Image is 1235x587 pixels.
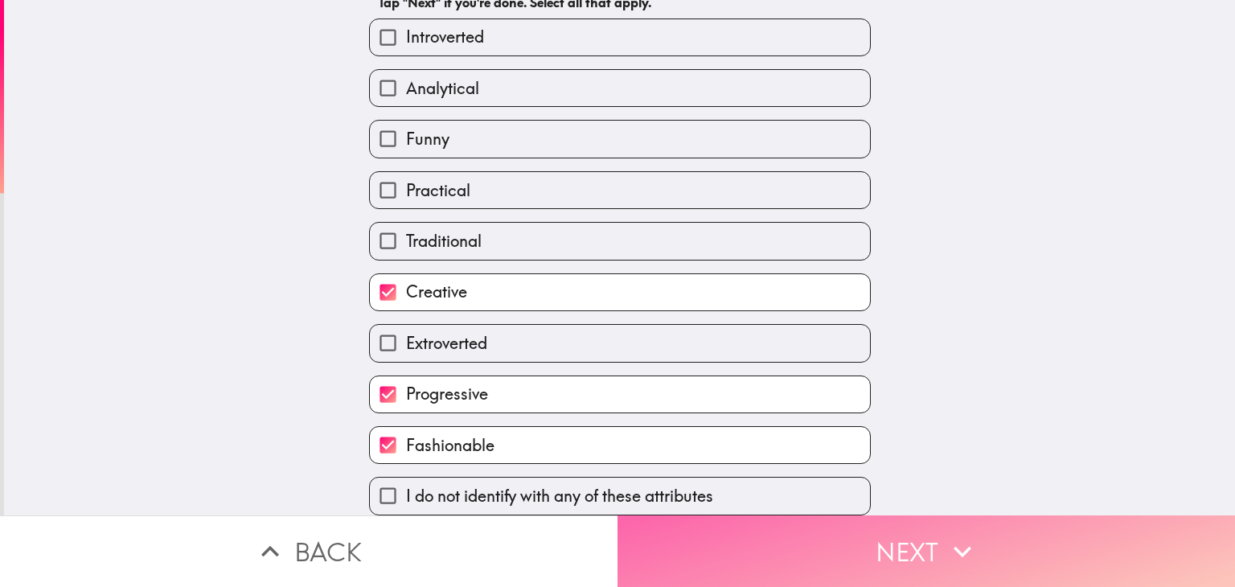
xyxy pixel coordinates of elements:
span: Funny [406,128,449,150]
span: Fashionable [406,434,494,457]
button: I do not identify with any of these attributes [370,478,870,514]
button: Next [617,515,1235,587]
button: Introverted [370,19,870,55]
span: Analytical [406,77,479,100]
button: Traditional [370,223,870,259]
button: Practical [370,172,870,208]
span: Traditional [406,230,482,252]
span: Progressive [406,383,488,405]
span: Practical [406,179,470,202]
button: Fashionable [370,427,870,463]
span: Extroverted [406,332,487,355]
span: I do not identify with any of these attributes [406,485,713,507]
button: Creative [370,274,870,310]
button: Analytical [370,70,870,106]
button: Progressive [370,376,870,413]
button: Funny [370,121,870,157]
span: Creative [406,281,467,303]
span: Introverted [406,26,484,48]
button: Extroverted [370,325,870,361]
